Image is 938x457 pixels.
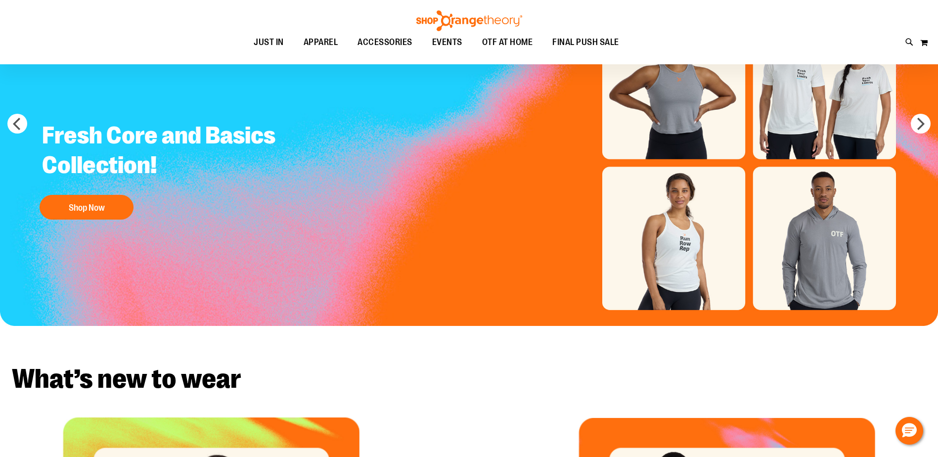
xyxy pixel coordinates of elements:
img: Shop Orangetheory [415,10,524,31]
a: ACCESSORIES [348,31,422,54]
span: EVENTS [432,31,462,53]
h2: Fresh Core and Basics Collection! [35,113,298,190]
a: Fresh Core and Basics Collection! Shop Now [35,113,298,225]
button: prev [7,114,27,134]
span: OTF AT HOME [482,31,533,53]
button: Shop Now [40,195,134,220]
a: APPAREL [294,31,348,54]
a: JUST IN [244,31,294,54]
a: FINAL PUSH SALE [542,31,629,54]
button: Hello, have a question? Let’s chat. [895,417,923,445]
span: FINAL PUSH SALE [552,31,619,53]
button: next [911,114,931,134]
span: ACCESSORIES [357,31,412,53]
a: EVENTS [422,31,472,54]
h2: What’s new to wear [12,366,926,393]
span: APPAREL [304,31,338,53]
a: OTF AT HOME [472,31,543,54]
span: JUST IN [254,31,284,53]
